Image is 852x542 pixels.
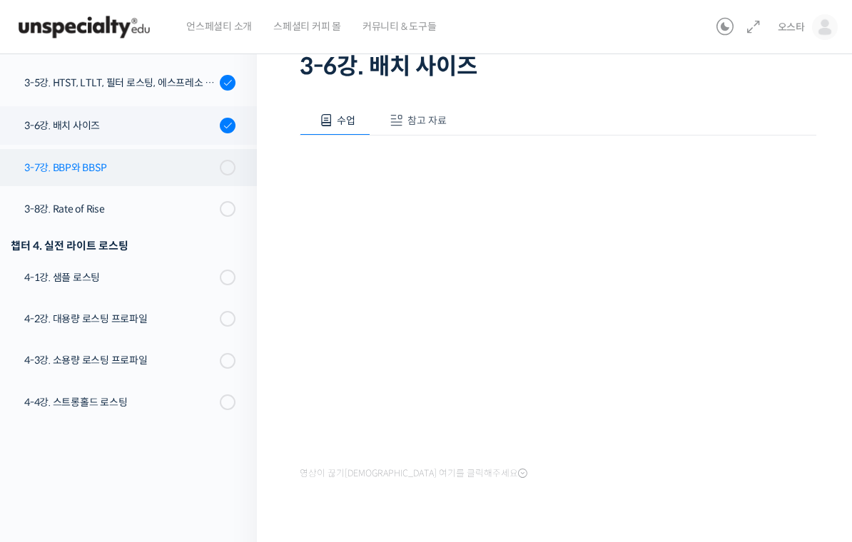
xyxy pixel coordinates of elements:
[131,446,148,457] span: 대화
[24,201,215,217] div: 3-8강. Rate of Rise
[24,311,215,327] div: 4-2강. 대용량 로스팅 프로파일
[24,352,215,368] div: 4-3강. 소용량 로스팅 프로파일
[778,21,805,34] span: 오스타
[24,160,215,175] div: 3-7강. BBP와 BBSP
[24,75,215,91] div: 3-5강. HTST, LTLT, 필터 로스팅, 에스프레소 로스팅
[184,424,274,459] a: 설정
[300,468,527,479] span: 영상이 끊기[DEMOGRAPHIC_DATA] 여기를 클릭해주세요
[220,445,238,456] span: 설정
[24,118,215,133] div: 3-6강. 배치 사이즈
[337,114,355,127] span: 수업
[24,394,215,410] div: 4-4강. 스트롱홀드 로스팅
[407,114,447,127] span: 참고 자료
[4,424,94,459] a: 홈
[94,424,184,459] a: 대화
[45,445,54,456] span: 홈
[11,236,235,255] div: 챕터 4. 실전 라이트 로스팅
[300,53,816,80] h1: 3-6강. 배치 사이즈
[24,270,215,285] div: 4-1강. 샘플 로스팅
